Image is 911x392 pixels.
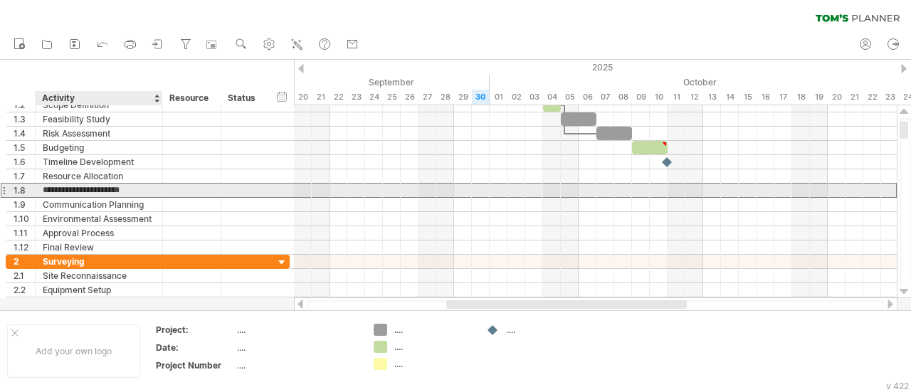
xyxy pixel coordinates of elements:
div: Thursday, 25 September 2025 [383,90,401,105]
div: Project Number [156,359,234,371]
div: .... [237,341,357,354]
div: 1.6 [14,155,35,169]
div: Monday, 29 September 2025 [454,90,472,105]
div: Friday, 26 September 2025 [401,90,418,105]
div: .... [237,324,357,336]
div: Sunday, 5 October 2025 [561,90,579,105]
div: Wednesday, 15 October 2025 [739,90,757,105]
div: 1.11 [14,226,35,240]
div: v 422 [886,381,909,391]
div: Surveying [43,255,155,268]
div: Saturday, 27 September 2025 [418,90,436,105]
div: .... [394,341,472,353]
div: Tuesday, 30 September 2025 [472,90,490,105]
div: Wednesday, 24 September 2025 [365,90,383,105]
div: Saturday, 20 September 2025 [294,90,312,105]
div: 1.7 [14,169,35,183]
div: Sunday, 21 September 2025 [312,90,330,105]
div: .... [237,359,357,371]
div: Resource [169,91,213,105]
div: Thursday, 9 October 2025 [632,90,650,105]
div: Thursday, 23 October 2025 [881,90,899,105]
div: Timeline Development [43,155,155,169]
div: Thursday, 16 October 2025 [757,90,774,105]
div: Tuesday, 14 October 2025 [721,90,739,105]
div: 1.8 [14,184,35,197]
div: Sunday, 19 October 2025 [810,90,828,105]
div: Resource Allocation [43,169,155,183]
div: Friday, 10 October 2025 [650,90,668,105]
div: Wednesday, 22 October 2025 [863,90,881,105]
div: 2.3 [14,297,35,311]
div: Saturday, 18 October 2025 [792,90,810,105]
div: Control Point Establishment [43,297,155,311]
div: Communication Planning [43,198,155,211]
div: Friday, 3 October 2025 [525,90,543,105]
div: Monday, 20 October 2025 [828,90,846,105]
div: Thursday, 2 October 2025 [507,90,525,105]
div: Wednesday, 8 October 2025 [614,90,632,105]
div: Status [228,91,259,105]
div: 1.10 [14,212,35,226]
div: .... [394,324,472,336]
div: Project: [156,324,234,336]
div: 1.5 [14,141,35,154]
div: Final Review [43,240,155,254]
div: .... [507,324,584,336]
div: Approval Process [43,226,155,240]
div: Monday, 13 October 2025 [703,90,721,105]
div: Sunday, 12 October 2025 [685,90,703,105]
div: Site Reconnaissance [43,269,155,282]
div: Tuesday, 7 October 2025 [596,90,614,105]
div: 2.1 [14,269,35,282]
div: Sunday, 28 September 2025 [436,90,454,105]
div: 2.2 [14,283,35,297]
div: Risk Assessment [43,127,155,140]
div: Saturday, 4 October 2025 [543,90,561,105]
div: Monday, 22 September 2025 [330,90,347,105]
div: Add your own logo [7,324,140,378]
div: Tuesday, 23 September 2025 [347,90,365,105]
div: Monday, 6 October 2025 [579,90,596,105]
div: Feasibility Study [43,112,155,126]
div: 1.3 [14,112,35,126]
div: 2 [14,255,35,268]
div: Friday, 17 October 2025 [774,90,792,105]
div: 1.9 [14,198,35,211]
div: .... [394,358,472,370]
div: 1.12 [14,240,35,254]
div: Activity [42,91,154,105]
div: Wednesday, 1 October 2025 [490,90,507,105]
div: Equipment Setup [43,283,155,297]
div: Date: [156,341,234,354]
div: Budgeting [43,141,155,154]
div: Tuesday, 21 October 2025 [846,90,863,105]
div: Environmental Assessment [43,212,155,226]
div: 1.4 [14,127,35,140]
div: Saturday, 11 October 2025 [668,90,685,105]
